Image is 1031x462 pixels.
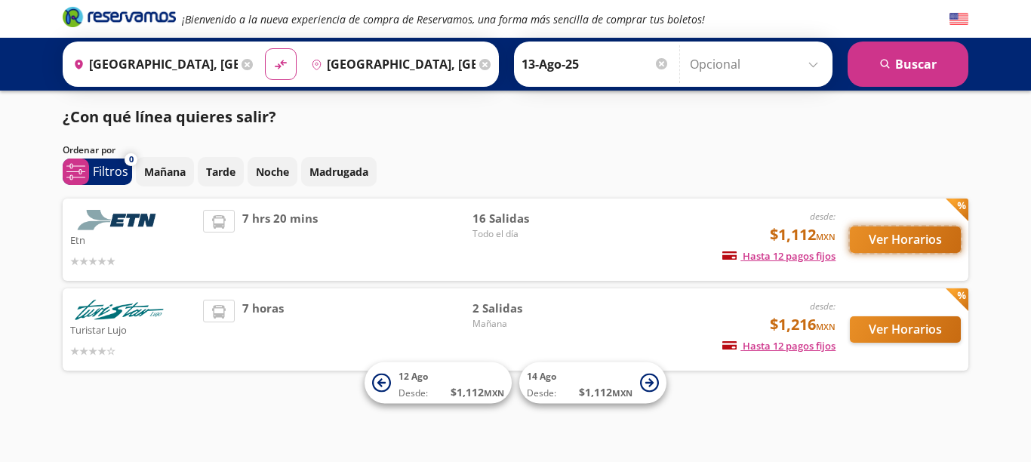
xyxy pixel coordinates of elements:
em: desde: [810,210,836,223]
input: Opcional [690,45,825,83]
span: Hasta 12 pagos fijos [722,249,836,263]
span: Todo el día [472,227,578,241]
button: Tarde [198,157,244,186]
a: Brand Logo [63,5,176,32]
span: $ 1,112 [451,384,504,400]
p: Turistar Lujo [70,320,195,338]
span: Desde: [527,387,556,400]
span: 12 Ago [399,370,428,383]
button: 12 AgoDesde:$1,112MXN [365,362,512,404]
p: Madrugada [309,164,368,180]
span: $ 1,112 [579,384,632,400]
span: 14 Ago [527,370,556,383]
button: 0Filtros [63,159,132,185]
span: 7 horas [242,300,284,359]
span: 0 [129,153,134,166]
input: Buscar Destino [305,45,475,83]
span: Mañana [472,317,578,331]
p: ¿Con qué línea quieres salir? [63,106,276,128]
span: Desde: [399,387,428,400]
img: Etn [70,210,168,230]
img: Turistar Lujo [70,300,168,320]
p: Noche [256,164,289,180]
button: 14 AgoDesde:$1,112MXN [519,362,666,404]
p: Mañana [144,164,186,180]
button: Ver Horarios [850,226,961,253]
button: Noche [248,157,297,186]
small: MXN [612,387,632,399]
button: Mañana [136,157,194,186]
input: Elegir Fecha [522,45,669,83]
button: Madrugada [301,157,377,186]
button: Buscar [848,42,968,87]
span: $1,216 [770,313,836,336]
button: Ver Horarios [850,316,961,343]
p: Filtros [93,162,128,180]
i: Brand Logo [63,5,176,28]
em: desde: [810,300,836,313]
small: MXN [484,387,504,399]
p: Ordenar por [63,143,115,157]
small: MXN [816,321,836,332]
small: MXN [816,231,836,242]
span: $1,112 [770,223,836,246]
em: ¡Bienvenido a la nueva experiencia de compra de Reservamos, una forma más sencilla de comprar tus... [182,12,705,26]
span: 7 hrs 20 mins [242,210,318,269]
button: English [949,10,968,29]
input: Buscar Origen [67,45,238,83]
p: Etn [70,230,195,248]
span: 16 Salidas [472,210,578,227]
span: 2 Salidas [472,300,578,317]
p: Tarde [206,164,235,180]
span: Hasta 12 pagos fijos [722,339,836,353]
